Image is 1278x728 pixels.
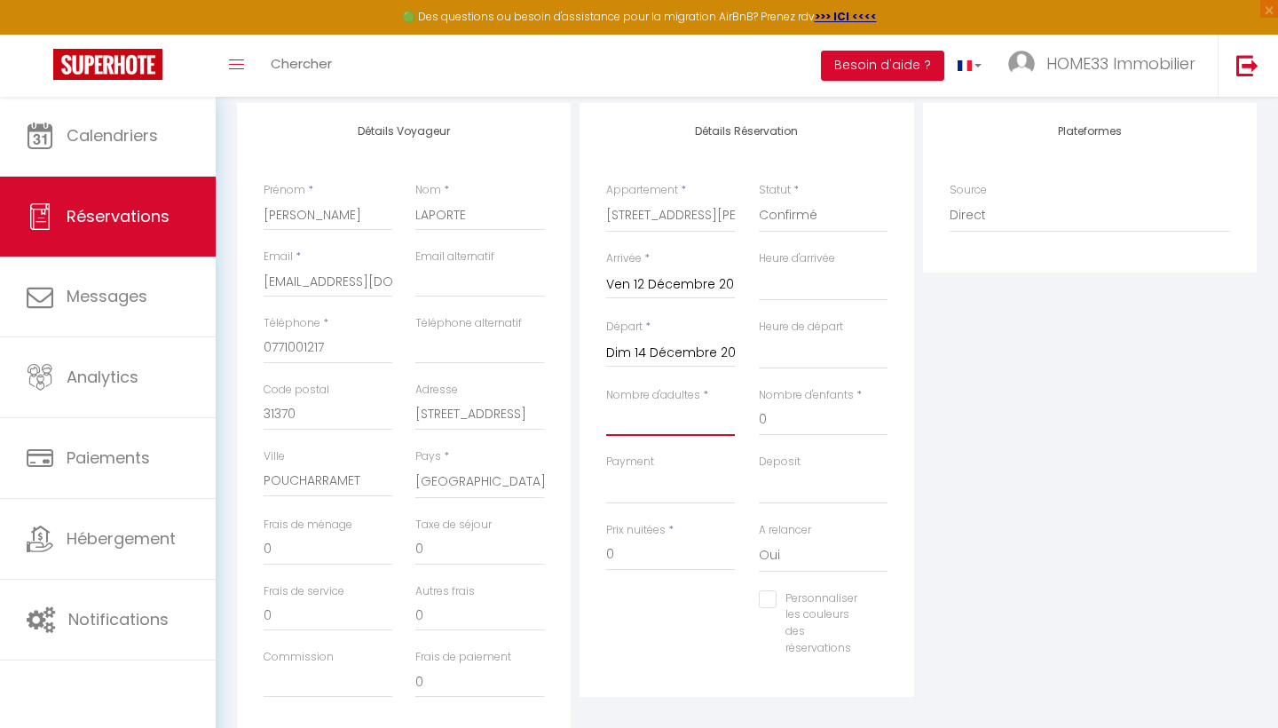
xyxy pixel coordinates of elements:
[415,583,475,600] label: Autres frais
[606,522,666,539] label: Prix nuitées
[759,387,854,404] label: Nombre d'enfants
[415,448,441,465] label: Pays
[759,319,843,336] label: Heure de départ
[415,517,492,534] label: Taxe de séjour
[67,205,170,227] span: Réservations
[67,527,176,550] span: Hébergement
[759,250,835,267] label: Heure d'arrivée
[606,387,700,404] label: Nombre d'adultes
[815,9,877,24] a: >>> ICI <<<<
[67,366,138,388] span: Analytics
[264,517,352,534] label: Frais de ménage
[67,447,150,469] span: Paiements
[271,54,332,73] span: Chercher
[606,250,642,267] label: Arrivée
[950,125,1230,138] h4: Plateformes
[606,125,887,138] h4: Détails Réservation
[995,35,1218,97] a: ... HOME33 Immobilier
[415,382,458,399] label: Adresse
[264,583,344,600] label: Frais de service
[264,125,544,138] h4: Détails Voyageur
[606,319,643,336] label: Départ
[264,649,334,666] label: Commission
[606,182,678,199] label: Appartement
[264,249,293,265] label: Email
[53,49,162,80] img: Super Booking
[68,608,169,630] span: Notifications
[415,649,511,666] label: Frais de paiement
[950,182,987,199] label: Source
[415,249,494,265] label: Email alternatif
[415,182,441,199] label: Nom
[777,590,865,657] label: Personnaliser les couleurs des réservations
[415,315,522,332] label: Téléphone alternatif
[67,124,158,146] span: Calendriers
[759,454,801,471] label: Deposit
[1008,51,1035,77] img: ...
[759,522,811,539] label: A relancer
[67,285,147,307] span: Messages
[264,382,329,399] label: Code postal
[257,35,345,97] a: Chercher
[264,315,320,332] label: Téléphone
[1236,54,1258,76] img: logout
[759,182,791,199] label: Statut
[264,182,305,199] label: Prénom
[264,448,285,465] label: Ville
[1046,52,1195,75] span: HOME33 Immobilier
[606,454,654,471] label: Payment
[821,51,944,81] button: Besoin d'aide ?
